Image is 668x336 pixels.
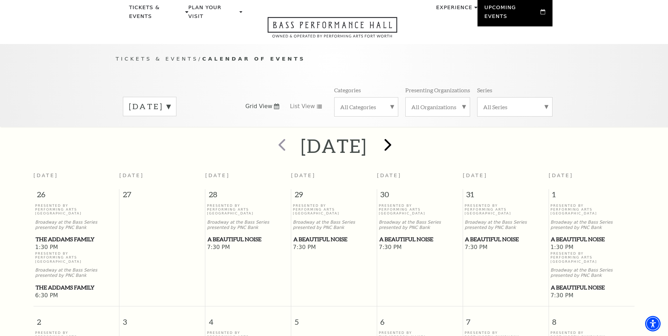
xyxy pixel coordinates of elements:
p: Presented By Performing Arts [GEOGRAPHIC_DATA] [550,204,633,216]
p: Broadway at the Bass Series presented by PNC Bank [550,268,633,278]
p: Broadway at the Bass Series presented by PNC Bank [379,220,461,230]
p: Presented By Performing Arts [GEOGRAPHIC_DATA] [35,204,118,216]
span: 27 [119,189,205,203]
span: List View [290,102,315,110]
p: Experience [436,3,472,16]
span: 5 [291,306,377,331]
a: A Beautiful Noise [207,235,289,244]
span: 7:30 PM [464,244,547,251]
span: The Addams Family [36,283,117,292]
span: [DATE] [205,173,230,178]
a: A Beautiful Noise [379,235,461,244]
p: Categories [334,86,361,94]
span: 6:30 PM [35,292,118,300]
p: Broadway at the Bass Series presented by PNC Bank [550,220,633,230]
span: [DATE] [33,173,58,178]
a: A Beautiful Noise [550,283,633,292]
span: A Beautiful Noise [465,235,546,244]
p: Presented By Performing Arts [GEOGRAPHIC_DATA] [550,251,633,263]
p: Plan Your Visit [188,3,238,25]
p: Presented By Performing Arts [GEOGRAPHIC_DATA] [207,204,289,216]
p: Presented By Performing Arts [GEOGRAPHIC_DATA] [293,204,375,216]
a: A Beautiful Noise [293,235,375,244]
span: A Beautiful Noise [207,235,289,244]
a: The Addams Family [35,235,118,244]
span: 6 [377,306,463,331]
span: 30 [377,189,463,203]
a: The Addams Family [35,283,118,292]
span: [DATE] [291,173,316,178]
div: Accessibility Menu [645,316,661,331]
p: Broadway at the Bass Series presented by PNC Bank [207,220,289,230]
p: Presenting Organizations [405,86,470,94]
a: A Beautiful Noise [550,235,633,244]
h2: [DATE] [301,135,367,157]
span: 4 [205,306,291,331]
p: Broadway at the Bass Series presented by PNC Bank [464,220,547,230]
span: 1:30 PM [550,244,633,251]
span: Grid View [245,102,273,110]
span: 7:30 PM [293,244,375,251]
p: Tickets & Events [129,3,184,25]
button: prev [268,133,294,158]
span: [DATE] [463,173,487,178]
span: 7:30 PM [550,292,633,300]
button: next [374,133,400,158]
span: 29 [291,189,377,203]
span: [DATE] [119,173,144,178]
label: All Series [483,103,547,111]
p: / [116,55,552,63]
span: Tickets & Events [116,56,199,62]
span: The Addams Family [36,235,117,244]
label: All Organizations [411,103,464,111]
a: A Beautiful Noise [464,235,547,244]
p: Broadway at the Bass Series presented by PNC Bank [293,220,375,230]
span: [DATE] [549,173,573,178]
p: Series [477,86,492,94]
span: 1:30 PM [35,244,118,251]
span: 8 [549,306,635,331]
span: 7 [463,306,549,331]
p: Broadway at the Bass Series presented by PNC Bank [35,220,118,230]
label: All Categories [340,103,392,111]
p: Presented By Performing Arts [GEOGRAPHIC_DATA] [35,251,118,263]
span: 7:30 PM [379,244,461,251]
label: [DATE] [129,101,170,112]
p: Presented By Performing Arts [GEOGRAPHIC_DATA] [464,204,547,216]
span: 3 [119,306,205,331]
span: 7:30 PM [207,244,289,251]
span: 1 [549,189,635,203]
span: Calendar of Events [202,56,305,62]
span: 31 [463,189,549,203]
span: 26 [33,189,119,203]
p: Broadway at the Bass Series presented by PNC Bank [35,268,118,278]
span: 28 [205,189,291,203]
a: Open this option [242,17,423,44]
p: Presented By Performing Arts [GEOGRAPHIC_DATA] [379,204,461,216]
span: 2 [33,306,119,331]
p: Upcoming Events [485,3,539,25]
span: [DATE] [377,173,401,178]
